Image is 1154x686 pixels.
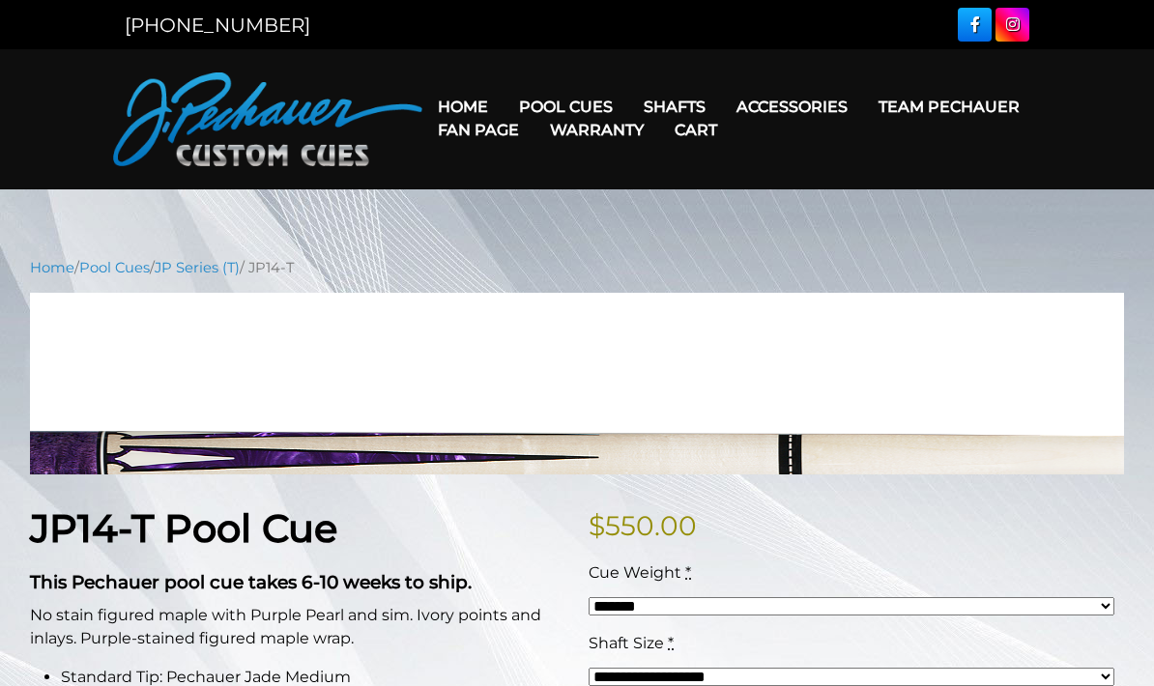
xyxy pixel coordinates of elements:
a: Cart [659,105,733,155]
a: Shafts [628,82,721,131]
a: JP Series (T) [155,259,240,276]
a: Team Pechauer [863,82,1035,131]
img: Pechauer Custom Cues [113,72,422,166]
a: Warranty [534,105,659,155]
a: Pool Cues [504,82,628,131]
abbr: required [685,563,691,582]
bdi: 550.00 [589,509,697,542]
nav: Breadcrumb [30,257,1124,278]
a: Pool Cues [79,259,150,276]
span: $ [589,509,605,542]
abbr: required [668,634,674,652]
strong: This Pechauer pool cue takes 6-10 weeks to ship. [30,571,472,593]
a: [PHONE_NUMBER] [125,14,310,37]
a: Fan Page [422,105,534,155]
a: Accessories [721,82,863,131]
strong: JP14-T Pool Cue [30,504,337,552]
span: Shaft Size [589,634,664,652]
a: Home [30,259,74,276]
span: Cue Weight [589,563,681,582]
p: No stain figured maple with Purple Pearl and sim. Ivory points and inlays. Purple-stained figured... [30,604,565,650]
a: Home [422,82,504,131]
